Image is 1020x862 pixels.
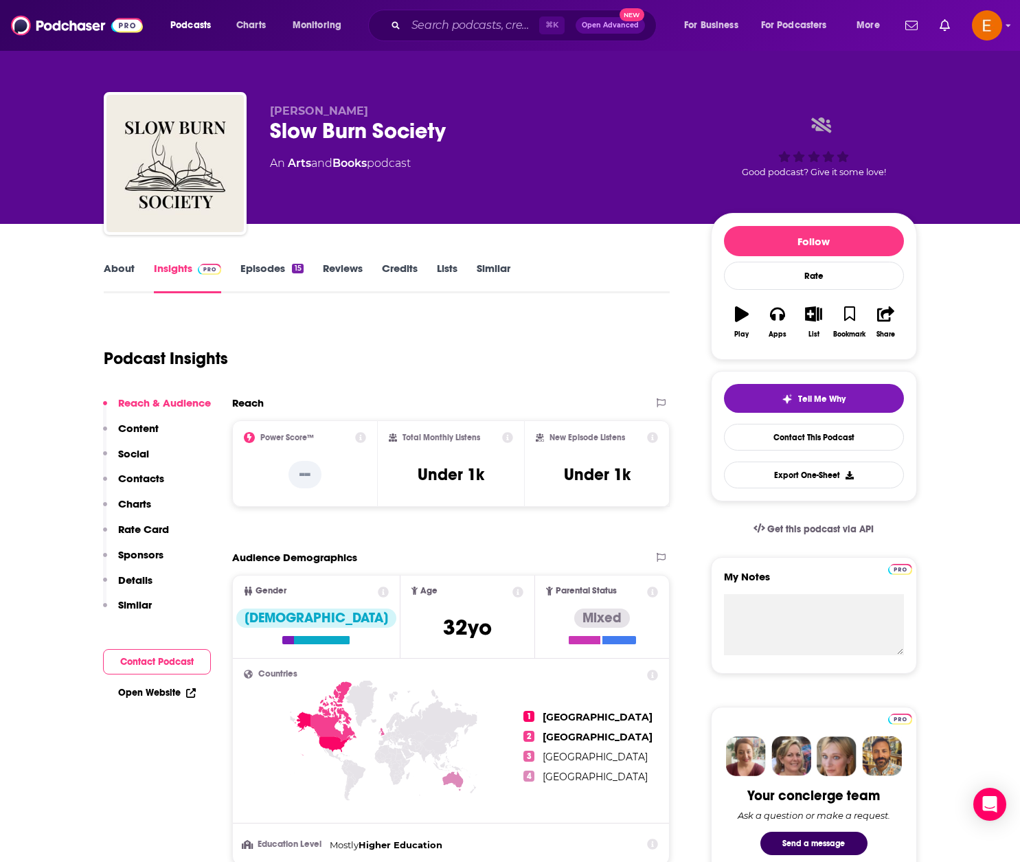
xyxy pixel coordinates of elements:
[747,787,880,804] div: Your concierge team
[118,687,196,699] a: Open Website
[760,832,868,855] button: Send a message
[406,14,539,36] input: Search podcasts, credits, & more...
[808,330,819,339] div: List
[888,712,912,725] a: Pro website
[833,330,865,339] div: Bookmark
[104,262,135,293] a: About
[258,670,297,679] span: Countries
[738,810,890,821] div: Ask a question or make a request.
[330,839,359,850] span: Mostly
[761,16,827,35] span: For Podcasters
[556,587,617,596] span: Parental Status
[103,497,151,523] button: Charts
[724,297,760,347] button: Play
[771,736,811,776] img: Barbara Profile
[270,104,368,117] span: [PERSON_NAME]
[227,14,274,36] a: Charts
[726,736,766,776] img: Sydney Profile
[900,14,923,37] a: Show notifications dropdown
[543,771,648,783] span: [GEOGRAPHIC_DATA]
[443,614,492,641] span: 32 yo
[523,711,534,722] span: 1
[118,523,169,536] p: Rate Card
[543,751,648,763] span: [GEOGRAPHIC_DATA]
[972,10,1002,41] span: Logged in as emilymorris
[270,155,411,172] div: An podcast
[118,396,211,409] p: Reach & Audience
[437,262,457,293] a: Lists
[236,16,266,35] span: Charts
[795,297,831,347] button: List
[888,564,912,575] img: Podchaser Pro
[118,548,163,561] p: Sponsors
[420,587,438,596] span: Age
[769,330,786,339] div: Apps
[381,10,670,41] div: Search podcasts, credits, & more...
[154,262,222,293] a: InsightsPodchaser Pro
[477,262,510,293] a: Similar
[857,16,880,35] span: More
[724,570,904,594] label: My Notes
[118,598,152,611] p: Similar
[236,609,396,628] div: [DEMOGRAPHIC_DATA]
[382,262,418,293] a: Credits
[403,433,480,442] h2: Total Monthly Listens
[232,551,357,564] h2: Audience Demographics
[232,396,264,409] h2: Reach
[798,394,846,405] span: Tell Me Why
[847,14,897,36] button: open menu
[782,394,793,405] img: tell me why sparkle
[675,14,756,36] button: open menu
[311,157,332,170] span: and
[292,264,303,273] div: 15
[620,8,644,21] span: New
[564,464,631,485] h3: Under 1k
[118,447,149,460] p: Social
[359,839,442,850] span: Higher Education
[103,574,152,599] button: Details
[523,731,534,742] span: 2
[543,731,653,743] span: [GEOGRAPHIC_DATA]
[161,14,229,36] button: open menu
[724,226,904,256] button: Follow
[240,262,303,293] a: Episodes15
[288,157,311,170] a: Arts
[576,17,645,34] button: Open AdvancedNew
[684,16,738,35] span: For Business
[106,95,244,232] img: Slow Burn Society
[724,424,904,451] a: Contact This Podcast
[888,562,912,575] a: Pro website
[118,497,151,510] p: Charts
[876,330,895,339] div: Share
[288,461,321,488] p: --
[743,512,885,546] a: Get this podcast via API
[523,771,534,782] span: 4
[934,14,955,37] a: Show notifications dropdown
[760,297,795,347] button: Apps
[293,16,341,35] span: Monitoring
[734,330,749,339] div: Play
[103,598,152,624] button: Similar
[724,262,904,290] div: Rate
[711,104,917,190] div: Good podcast? Give it some love!
[582,22,639,29] span: Open Advanced
[11,12,143,38] img: Podchaser - Follow, Share and Rate Podcasts
[543,711,653,723] span: [GEOGRAPHIC_DATA]
[868,297,903,347] button: Share
[103,447,149,473] button: Social
[523,751,534,762] span: 3
[103,523,169,548] button: Rate Card
[973,788,1006,821] div: Open Intercom Messenger
[752,14,847,36] button: open menu
[118,422,159,435] p: Content
[323,262,363,293] a: Reviews
[118,472,164,485] p: Contacts
[832,297,868,347] button: Bookmark
[539,16,565,34] span: ⌘ K
[103,422,159,447] button: Content
[862,736,902,776] img: Jon Profile
[724,384,904,413] button: tell me why sparkleTell Me Why
[198,264,222,275] img: Podchaser Pro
